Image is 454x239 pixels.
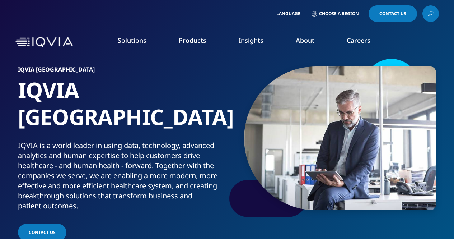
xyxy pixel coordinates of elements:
a: Products [179,36,206,45]
img: IQVIA Healthcare Information Technology and Pharma Clinical Research Company [15,37,73,47]
a: Solutions [118,36,146,45]
span: Contact Us [379,12,406,16]
a: Careers [347,36,370,45]
h6: IQVIA [GEOGRAPHIC_DATA] [18,66,224,77]
img: 349_businessman-in-office-using-tablet.jpg [244,66,436,210]
a: About [296,36,314,45]
h1: IQVIA [GEOGRAPHIC_DATA] [18,77,224,141]
a: Insights [239,36,263,45]
a: Contact Us [369,5,417,22]
span: Language [276,11,300,17]
nav: Primary [76,25,439,59]
span: Contact Us [29,229,56,235]
span: Choose a Region [319,11,359,17]
div: IQVIA is a world leader in using data, technology, advanced analytics and human expertise to help... [18,141,224,211]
